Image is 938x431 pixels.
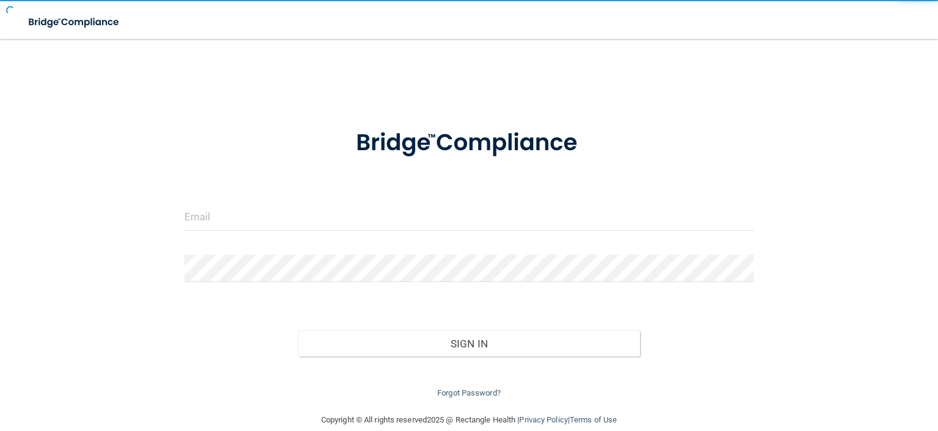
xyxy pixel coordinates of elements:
[184,203,754,231] input: Email
[332,112,607,174] img: bridge_compliance_login_screen.278c3ca4.svg
[18,10,131,35] img: bridge_compliance_login_screen.278c3ca4.svg
[437,388,501,397] a: Forgot Password?
[570,415,617,424] a: Terms of Use
[298,330,639,357] button: Sign In
[519,415,567,424] a: Privacy Policy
